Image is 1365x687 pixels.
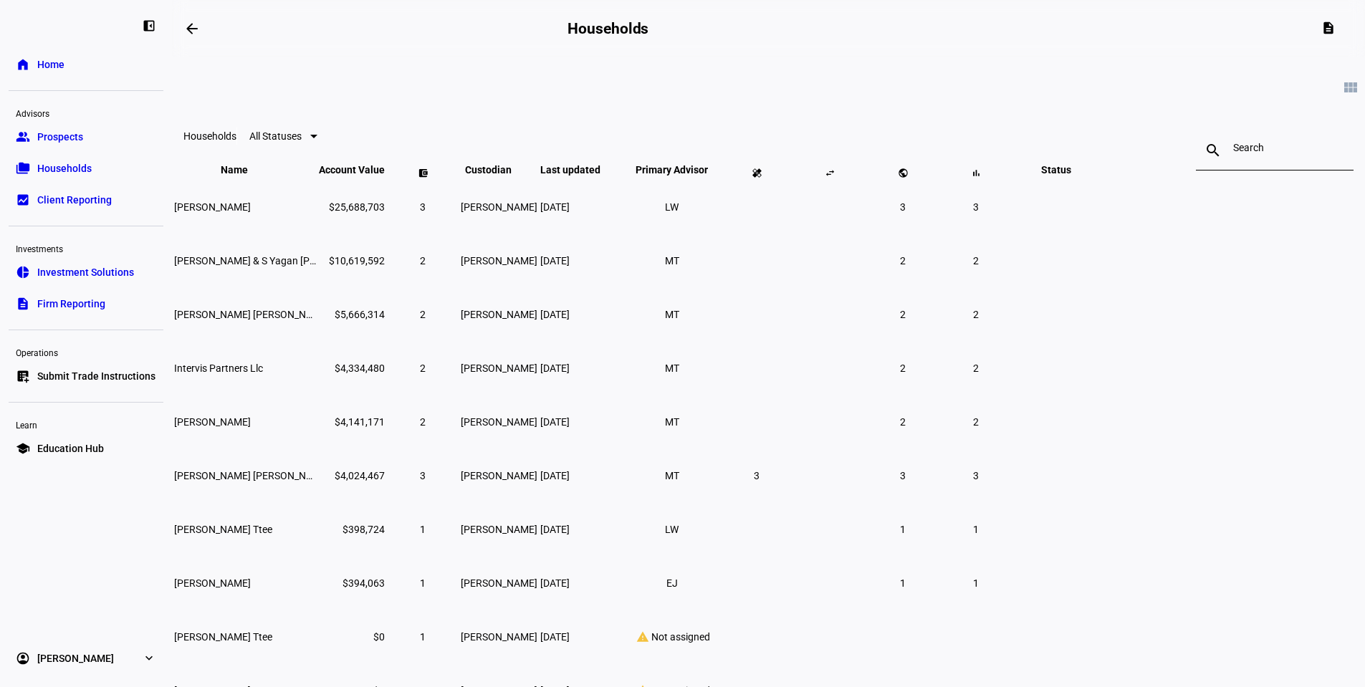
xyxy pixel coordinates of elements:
[249,130,302,142] span: All Statuses
[318,557,385,609] td: $394,063
[16,651,30,666] eth-mat-symbol: account_circle
[540,524,570,535] span: [DATE]
[9,414,163,434] div: Learn
[540,416,570,428] span: [DATE]
[9,258,163,287] a: pie_chartInvestment Solutions
[9,186,163,214] a: bid_landscapeClient Reporting
[16,265,30,279] eth-mat-symbol: pie_chart
[174,577,251,589] span: Justina Lai
[659,517,685,542] li: LW
[16,297,30,311] eth-mat-symbol: description
[16,161,30,176] eth-mat-symbol: folder_copy
[174,309,330,320] span: Sam Droste Yagan Ttee
[973,255,979,266] span: 2
[973,362,979,374] span: 2
[174,524,272,535] span: Marlene B Grossman Ttee
[37,130,83,144] span: Prospects
[420,470,426,481] span: 3
[221,164,269,176] span: Name
[420,362,426,374] span: 2
[37,193,112,207] span: Client Reporting
[420,631,426,643] span: 1
[659,570,685,596] li: EJ
[540,164,622,176] span: Last updated
[37,651,114,666] span: [PERSON_NAME]
[174,255,377,266] span: J Yagan & S Yagan Ttee
[1233,142,1316,153] input: Search
[9,342,163,362] div: Operations
[318,503,385,555] td: $398,724
[659,409,685,435] li: MT
[659,463,685,489] li: MT
[318,449,385,501] td: $4,024,467
[1030,164,1082,176] span: Status
[319,164,385,176] span: Account Value
[174,470,330,481] span: Sam Droste Yagan Ttee
[142,19,156,33] eth-mat-symbol: left_panel_close
[16,193,30,207] eth-mat-symbol: bid_landscape
[900,362,906,374] span: 2
[461,577,537,589] span: [PERSON_NAME]
[420,255,426,266] span: 2
[900,255,906,266] span: 2
[900,577,906,589] span: 1
[973,470,979,481] span: 3
[318,610,385,663] td: $0
[37,161,92,176] span: Households
[900,201,906,213] span: 3
[461,362,537,374] span: [PERSON_NAME]
[540,577,570,589] span: [DATE]
[754,470,760,481] span: 3
[567,20,648,37] h2: Households
[37,297,105,311] span: Firm Reporting
[9,154,163,183] a: folder_copyHouseholds
[420,201,426,213] span: 3
[318,395,385,448] td: $4,141,171
[900,524,906,535] span: 1
[540,255,570,266] span: [DATE]
[659,355,685,381] li: MT
[1321,21,1336,35] mat-icon: description
[973,577,979,589] span: 1
[659,248,685,274] li: MT
[174,201,251,213] span: Christopher H Kohlhardt
[659,194,685,220] li: LW
[973,416,979,428] span: 2
[900,416,906,428] span: 2
[420,577,426,589] span: 1
[37,441,104,456] span: Education Hub
[461,631,537,643] span: [PERSON_NAME]
[540,470,570,481] span: [DATE]
[420,416,426,428] span: 2
[16,441,30,456] eth-mat-symbol: school
[461,309,537,320] span: [PERSON_NAME]
[318,181,385,233] td: $25,688,703
[318,288,385,340] td: $5,666,314
[183,20,201,37] mat-icon: arrow_backwards
[1196,142,1230,159] mat-icon: search
[625,164,719,176] span: Primary Advisor
[142,651,156,666] eth-mat-symbol: expand_more
[634,630,651,643] mat-icon: warning
[16,369,30,383] eth-mat-symbol: list_alt_add
[461,255,537,266] span: [PERSON_NAME]
[465,164,533,176] span: Custodian
[973,524,979,535] span: 1
[37,57,64,72] span: Home
[37,265,134,279] span: Investment Solutions
[461,524,537,535] span: [PERSON_NAME]
[900,309,906,320] span: 2
[318,342,385,394] td: $4,334,480
[9,50,163,79] a: homeHome
[9,102,163,122] div: Advisors
[540,362,570,374] span: [DATE]
[540,201,570,213] span: [DATE]
[420,309,426,320] span: 2
[540,631,570,643] span: [DATE]
[659,302,685,327] li: MT
[9,289,163,318] a: descriptionFirm Reporting
[9,238,163,258] div: Investments
[540,309,570,320] span: [DATE]
[16,57,30,72] eth-mat-symbol: home
[318,234,385,287] td: $10,619,592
